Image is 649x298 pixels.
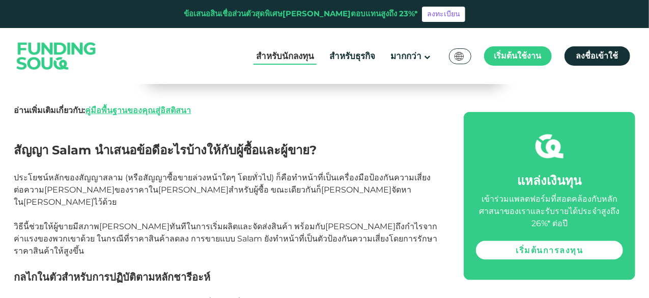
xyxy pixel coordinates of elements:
[390,51,421,61] font: มากกว่า
[476,241,623,260] a: เริ่มต้นการลงทุน
[14,143,317,157] font: สัญญา Salam นำเสนอข้อดีอะไรบ้างให้กับผู้ซื้อและผู้ขาย?
[479,194,619,228] font: เข้าร่วมแพลตฟอร์มที่สอดคล้องกับหลักศาสนาของเราและรับรายได้ประจำสูงถึง 26%* ต่อปี
[184,9,418,18] font: ข้อเสนอสินเชื่อส่วนตัวสุดพิเศษ[PERSON_NAME]ตอบแทนสูงถึง 23%*
[253,48,317,65] a: สำหรับนักลงทุน
[329,51,375,61] font: สำหรับธุรกิจ
[14,173,431,207] font: ประโยชน์หลักของสัญญาสลาม (หรือสัญญาซื้อขายล่วงหน้าใดๆ โดยทั่วไป) ก็คือทำหน้าที่เป็นเครื่องมือป้อง...
[14,222,438,256] font: วิธีนี้ช่วยให้ผู้ขายมีสภาพ[PERSON_NAME]ทันทีในการเริ่มผลิตและจัดส่งสินค้า พร้อมกับ[PERSON_NAME]ถึ...
[327,48,378,65] a: สำหรับธุรกิจ
[14,105,86,115] font: อ่านเพิ่มเติมเกี่ยวกับ:
[86,105,191,115] a: คู่มือพื้นฐานของคุณสู่อิสติสนา
[576,51,618,61] font: ลงชื่อเข้าใช้
[517,173,581,188] font: แหล่งเงินทุน
[14,271,211,283] font: กลไกในตัวสำหรับการปฏิบัติตามหลักชารีอะห์
[535,132,563,160] img: ฟิสิคอน
[516,246,583,255] font: เริ่มต้นการลงทุน
[455,52,464,61] img: ธงแอฟริกาใต้
[256,51,314,61] font: สำหรับนักลงทุน
[565,46,630,66] a: ลงชื่อเข้าใช้
[422,7,465,22] a: ลงทะเบียน
[427,10,460,19] font: ลงทะเบียน
[7,31,106,82] img: โลโก้
[494,51,542,61] font: เริ่มต้นใช้งาน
